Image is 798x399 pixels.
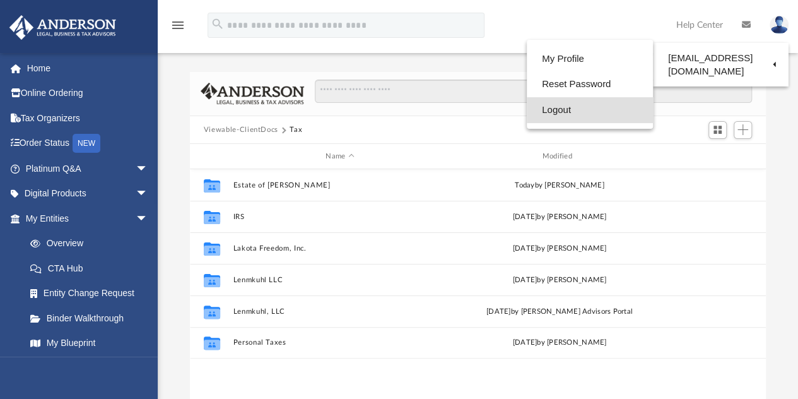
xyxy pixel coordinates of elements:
[452,151,667,162] div: Modified
[18,331,161,356] a: My Blueprint
[6,15,120,40] img: Anderson Advisors Platinum Portal
[196,151,227,162] div: id
[233,244,447,253] button: Lakota Freedom, Inc.
[233,276,447,284] button: Lenmkuhl LLC
[9,156,167,181] a: Platinum Q&Aarrow_drop_down
[452,275,666,286] div: [DATE] by [PERSON_NAME]
[708,121,727,139] button: Switch to Grid View
[9,131,167,157] a: Order StatusNEW
[233,181,447,189] button: Estate of [PERSON_NAME]
[452,337,666,348] div: [DATE] by [PERSON_NAME]
[233,339,447,347] button: Personal Taxes
[452,306,666,318] div: [DATE] by [PERSON_NAME] Advisors Portal
[18,256,167,281] a: CTA Hub
[136,181,161,207] span: arrow_drop_down
[290,124,302,136] button: Tax
[9,181,167,206] a: Digital Productsarrow_drop_down
[18,281,167,306] a: Entity Change Request
[9,206,167,231] a: My Entitiesarrow_drop_down
[136,156,161,182] span: arrow_drop_down
[9,56,167,81] a: Home
[211,17,225,31] i: search
[204,124,278,136] button: Viewable-ClientDocs
[170,24,185,33] a: menu
[73,134,100,153] div: NEW
[452,180,666,191] div: by [PERSON_NAME]
[672,151,760,162] div: id
[232,151,447,162] div: Name
[527,71,653,97] a: Reset Password
[653,46,789,83] a: [EMAIL_ADDRESS][DOMAIN_NAME]
[9,81,167,106] a: Online Ordering
[315,80,752,104] input: Search files and folders
[452,211,666,223] div: [DATE] by [PERSON_NAME]
[233,307,447,316] button: Lenmkuhl, LLC
[136,206,161,232] span: arrow_drop_down
[527,97,653,123] a: Logout
[527,46,653,72] a: My Profile
[452,243,666,254] div: [DATE] by [PERSON_NAME]
[9,105,167,131] a: Tax Organizers
[770,16,789,34] img: User Pic
[18,306,167,331] a: Binder Walkthrough
[18,355,167,381] a: Tax Due Dates
[734,121,753,139] button: Add
[233,213,447,221] button: IRS
[170,18,185,33] i: menu
[515,182,534,189] span: today
[18,231,167,256] a: Overview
